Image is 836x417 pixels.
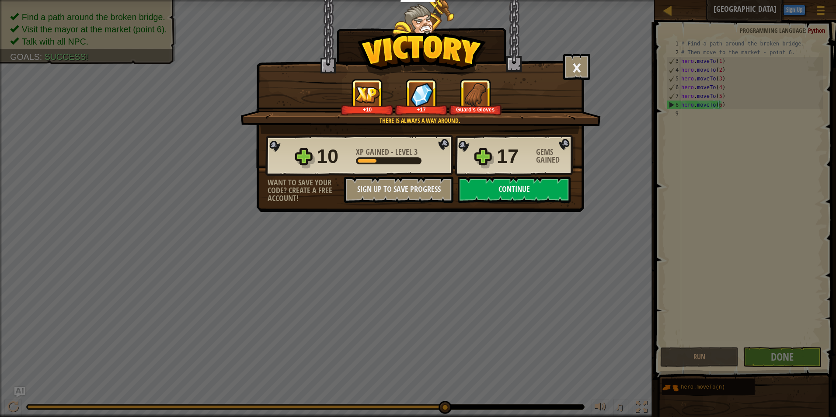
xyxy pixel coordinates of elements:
div: Guard's Gloves [451,106,500,113]
div: Gems Gained [536,148,575,164]
button: Continue [458,177,571,203]
img: XP Gained [355,86,380,103]
img: Gems Gained [410,83,433,107]
div: 10 [317,142,351,170]
div: +17 [397,106,446,113]
span: Level [394,146,414,157]
div: Want to save your code? Create a free account! [268,179,344,202]
span: XP Gained [356,146,391,157]
button: Sign Up to Save Progress [344,177,453,203]
div: +10 [342,106,392,113]
button: × [563,54,590,80]
img: New Item [463,83,488,107]
img: Victory [357,32,486,76]
div: 17 [497,142,531,170]
span: 3 [414,146,418,157]
div: - [356,148,418,156]
div: There is always a way around. [282,116,558,125]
